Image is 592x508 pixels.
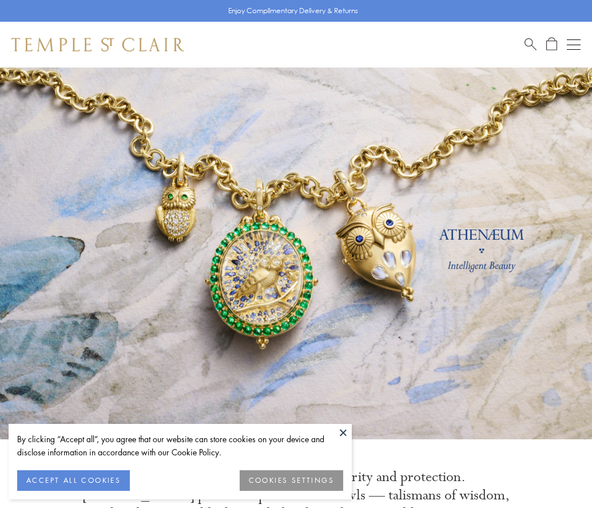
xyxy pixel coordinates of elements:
[17,470,130,491] button: ACCEPT ALL COOKIES
[228,5,358,17] p: Enjoy Complimentary Delivery & Returns
[240,470,343,491] button: COOKIES SETTINGS
[567,38,581,51] button: Open navigation
[11,38,184,51] img: Temple St. Clair
[17,432,343,459] div: By clicking “Accept all”, you agree that our website can store cookies on your device and disclos...
[525,37,537,51] a: Search
[546,37,557,51] a: Open Shopping Bag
